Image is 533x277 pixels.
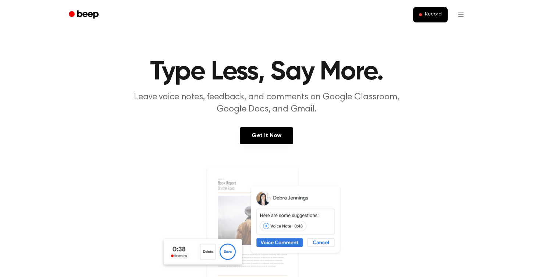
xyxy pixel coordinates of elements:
h1: Type Less, Say More. [78,59,455,85]
span: Record [425,11,441,18]
a: Beep [64,8,105,22]
button: Record [413,7,447,22]
p: Leave voice notes, feedback, and comments on Google Classroom, Google Docs, and Gmail. [125,91,408,116]
button: Open menu [452,6,470,24]
a: Get It Now [240,127,293,144]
